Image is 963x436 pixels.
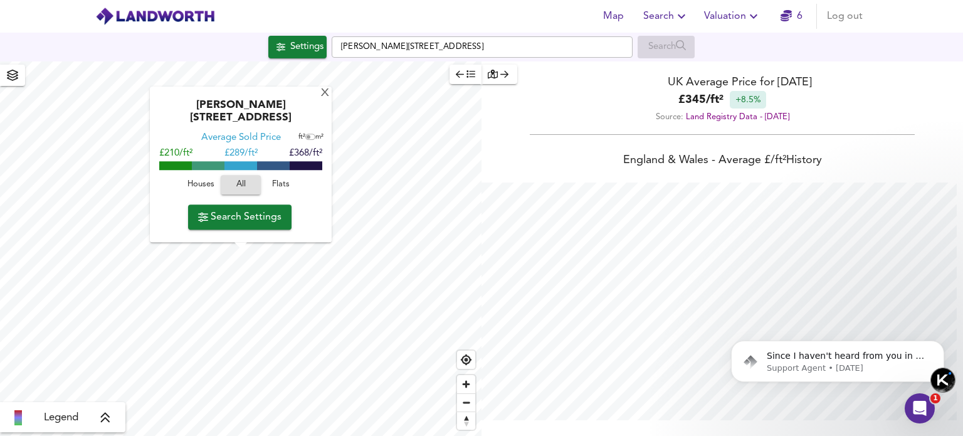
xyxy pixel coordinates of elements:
[227,178,255,193] span: All
[686,113,789,121] a: Land Registry Data - [DATE]
[201,132,281,145] div: Average Sold Price
[221,176,261,195] button: All
[481,74,963,91] div: UK Average Price for [DATE]
[638,4,694,29] button: Search
[638,36,695,58] div: Enable a Source before running a Search
[44,410,78,425] span: Legend
[159,149,192,159] span: £210/ft²
[457,412,475,430] span: Reset bearing to north
[457,394,475,412] span: Zoom out
[457,393,475,412] button: Zoom out
[781,8,802,25] a: 6
[268,36,327,58] div: Click to configure Search Settings
[598,8,628,25] span: Map
[699,4,766,29] button: Valuation
[481,109,963,125] div: Source:
[315,134,324,141] span: m²
[730,91,766,109] div: +8.5%
[457,375,475,393] button: Zoom in
[712,314,963,402] iframe: Intercom notifications message
[457,351,475,369] button: Find my location
[261,176,301,195] button: Flats
[156,100,325,132] div: [PERSON_NAME][STREET_ADDRESS]
[181,176,221,195] button: Houses
[704,8,761,25] span: Valuation
[457,412,475,430] button: Reset bearing to north
[268,36,327,58] button: Settings
[188,205,292,230] button: Search Settings
[481,152,963,170] div: England & Wales - Average £/ ft² History
[771,4,811,29] button: 6
[593,4,633,29] button: Map
[184,178,218,193] span: Houses
[264,178,298,193] span: Flats
[678,92,724,109] b: £ 345 / ft²
[827,8,863,25] span: Log out
[905,393,935,423] iframe: Intercom live chat
[643,8,689,25] span: Search
[822,4,868,29] button: Log out
[332,36,633,58] input: Enter a location...
[289,149,322,159] span: £368/ft²
[198,208,282,226] span: Search Settings
[224,149,258,159] span: £ 289/ft²
[930,393,940,403] span: 1
[320,88,330,100] div: X
[290,39,324,55] div: Settings
[298,134,305,141] span: ft²
[95,7,215,26] img: logo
